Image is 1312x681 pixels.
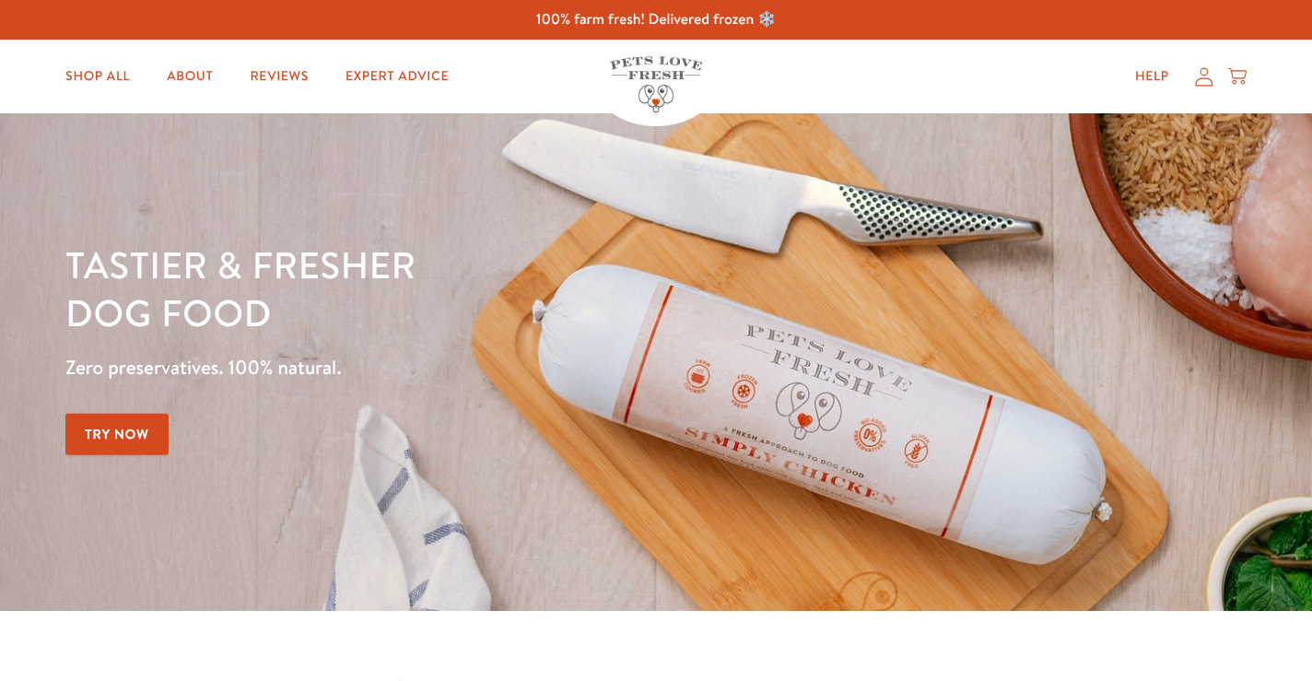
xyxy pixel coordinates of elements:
a: About [152,58,228,95]
a: Expert Advice [331,58,463,95]
a: Reviews [236,58,323,95]
p: Zero preservatives. 100% natural. [65,351,852,384]
img: Pets Love Fresh [610,56,702,112]
h1: Tastier & fresher dog food [65,241,852,336]
a: Try Now [65,414,169,455]
a: Shop All [51,58,145,95]
a: Help [1120,58,1184,95]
